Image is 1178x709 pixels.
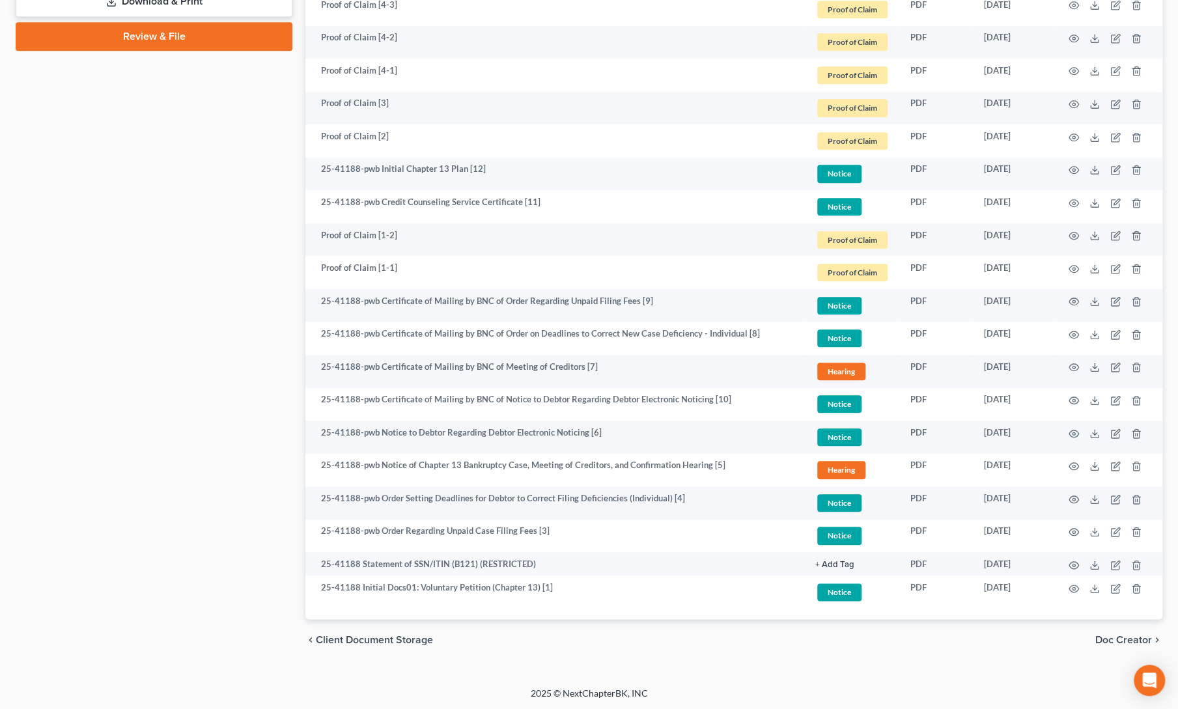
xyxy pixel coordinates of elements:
[817,461,865,479] span: Hearing
[900,158,974,191] td: PDF
[815,64,890,86] a: Proof of Claim
[305,552,805,576] td: 25-41188 Statement of SSN/ITIN (B121) (RESTRICTED)
[900,190,974,223] td: PDF
[974,520,1053,553] td: [DATE]
[316,635,433,645] span: Client Document Storage
[974,421,1053,454] td: [DATE]
[974,256,1053,289] td: [DATE]
[817,297,862,314] span: Notice
[900,124,974,158] td: PDF
[815,581,890,603] a: Notice
[900,322,974,355] td: PDF
[815,262,890,283] a: Proof of Claim
[974,92,1053,125] td: [DATE]
[900,289,974,322] td: PDF
[817,583,862,601] span: Notice
[974,158,1053,191] td: [DATE]
[817,99,888,117] span: Proof of Claim
[305,635,433,645] button: chevron_left Client Document Storage
[305,289,805,322] td: 25-41188-pwb Certificate of Mailing by BNC of Order Regarding Unpaid Filing Fees [9]
[815,163,890,184] a: Notice
[815,97,890,118] a: Proof of Claim
[817,1,888,18] span: Proof of Claim
[305,124,805,158] td: Proof of Claim [2]
[305,388,805,421] td: 25-41188-pwb Certificate of Mailing by BNC of Notice to Debtor Regarding Debtor Electronic Notici...
[817,363,865,380] span: Hearing
[815,295,890,316] a: Notice
[305,59,805,92] td: Proof of Claim [4-1]
[974,388,1053,421] td: [DATE]
[974,223,1053,257] td: [DATE]
[817,132,888,150] span: Proof of Claim
[900,421,974,454] td: PDF
[815,361,890,382] a: Hearing
[815,31,890,53] a: Proof of Claim
[305,256,805,289] td: Proof of Claim [1-1]
[900,223,974,257] td: PDF
[305,421,805,454] td: 25-41188-pwb Notice to Debtor Regarding Debtor Electronic Noticing [6]
[815,459,890,480] a: Hearing
[305,26,805,59] td: Proof of Claim [4-2]
[1134,665,1165,696] div: Open Intercom Messenger
[1152,635,1162,645] i: chevron_right
[817,198,862,215] span: Notice
[900,388,974,421] td: PDF
[815,525,890,546] a: Notice
[974,26,1053,59] td: [DATE]
[817,428,862,446] span: Notice
[900,486,974,520] td: PDF
[974,289,1053,322] td: [DATE]
[16,22,292,51] a: Review & File
[305,223,805,257] td: Proof of Claim [1-2]
[817,494,862,512] span: Notice
[815,558,890,570] a: + Add Tag
[900,92,974,125] td: PDF
[305,635,316,645] i: chevron_left
[815,130,890,152] a: Proof of Claim
[900,454,974,487] td: PDF
[815,229,890,251] a: Proof of Claim
[817,527,862,544] span: Notice
[815,561,854,569] button: + Add Tag
[1095,635,1152,645] span: Doc Creator
[815,196,890,217] a: Notice
[305,520,805,553] td: 25-41188-pwb Order Regarding Unpaid Case Filing Fees [3]
[974,59,1053,92] td: [DATE]
[974,486,1053,520] td: [DATE]
[817,395,862,413] span: Notice
[305,576,805,609] td: 25-41188 Initial Docs01: Voluntary Petition (Chapter 13) [1]
[900,552,974,576] td: PDF
[305,158,805,191] td: 25-41188-pwb Initial Chapter 13 Plan [12]
[815,327,890,349] a: Notice
[305,92,805,125] td: Proof of Claim [3]
[817,264,888,281] span: Proof of Claim
[900,355,974,388] td: PDF
[974,190,1053,223] td: [DATE]
[817,231,888,249] span: Proof of Claim
[305,190,805,223] td: 25-41188-pwb Credit Counseling Service Certificate [11]
[305,322,805,355] td: 25-41188-pwb Certificate of Mailing by BNC of Order on Deadlines to Correct New Case Deficiency -...
[817,66,888,84] span: Proof of Claim
[305,355,805,388] td: 25-41188-pwb Certificate of Mailing by BNC of Meeting of Creditors [7]
[974,322,1053,355] td: [DATE]
[817,329,862,347] span: Notice
[817,33,888,51] span: Proof of Claim
[305,454,805,487] td: 25-41188-pwb Notice of Chapter 13 Bankruptcy Case, Meeting of Creditors, and Confirmation Hearing...
[900,256,974,289] td: PDF
[817,165,862,182] span: Notice
[815,426,890,448] a: Notice
[815,492,890,514] a: Notice
[900,59,974,92] td: PDF
[815,393,890,415] a: Notice
[1095,635,1162,645] button: Doc Creator chevron_right
[974,124,1053,158] td: [DATE]
[305,486,805,520] td: 25-41188-pwb Order Setting Deadlines for Debtor to Correct Filing Deficiencies (Individual) [4]
[974,454,1053,487] td: [DATE]
[900,26,974,59] td: PDF
[900,520,974,553] td: PDF
[974,355,1053,388] td: [DATE]
[974,552,1053,576] td: [DATE]
[900,576,974,609] td: PDF
[974,576,1053,609] td: [DATE]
